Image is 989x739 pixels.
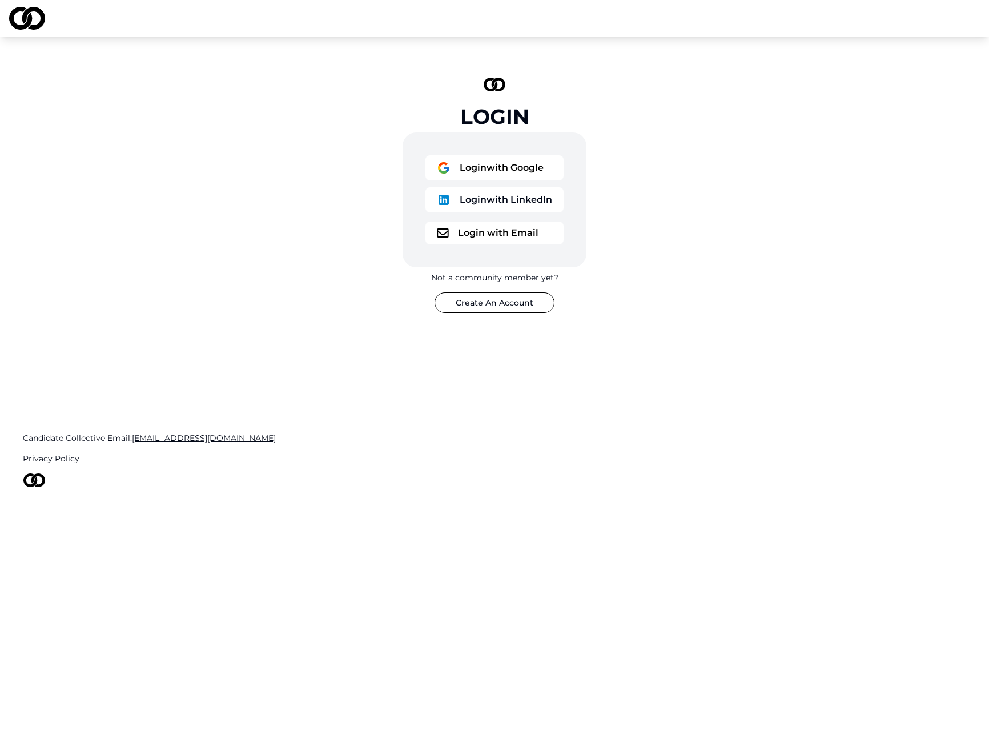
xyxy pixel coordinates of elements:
a: Candidate Collective Email:[EMAIL_ADDRESS][DOMAIN_NAME] [23,432,966,444]
img: logo [437,228,449,238]
img: logo [484,78,505,91]
img: logo [437,193,451,207]
img: logo [23,473,46,487]
button: logoLogin with Email [425,222,564,244]
img: logo [437,161,451,175]
a: Privacy Policy [23,453,966,464]
span: [EMAIL_ADDRESS][DOMAIN_NAME] [132,433,276,443]
button: logoLoginwith Google [425,155,564,180]
div: Not a community member yet? [431,272,558,283]
div: Login [460,105,529,128]
img: logo [9,7,45,30]
button: logoLoginwith LinkedIn [425,187,564,212]
button: Create An Account [435,292,554,313]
